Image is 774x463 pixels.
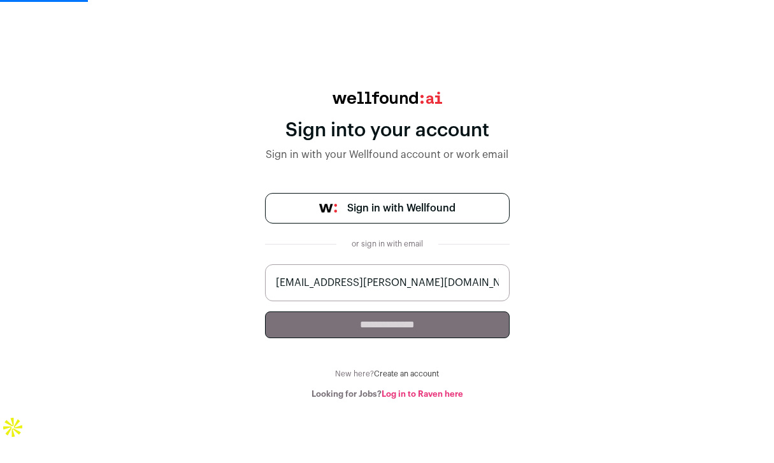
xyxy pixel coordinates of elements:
a: Log in to Raven here [382,390,463,398]
img: wellfound:ai [333,92,442,104]
a: Sign in with Wellfound [265,193,510,224]
div: or sign in with email [347,239,428,249]
div: Sign into your account [265,119,510,142]
span: Sign in with Wellfound [347,201,455,216]
input: name@work-email.com [265,264,510,301]
img: wellfound-symbol-flush-black-fb3c872781a75f747ccb3a119075da62bfe97bd399995f84a933054e44a575c4.png [319,204,337,213]
a: Create an account [374,370,439,378]
div: New here? [265,369,510,379]
div: Sign in with your Wellfound account or work email [265,147,510,162]
div: Looking for Jobs? [265,389,510,399]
